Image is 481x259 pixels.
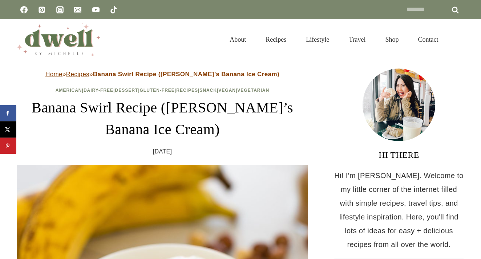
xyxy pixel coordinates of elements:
[106,3,121,17] a: TikTok
[296,27,339,52] a: Lifestyle
[452,33,464,46] button: View Search Form
[237,88,269,93] a: Vegetarian
[17,23,100,56] img: DWELL by michelle
[56,88,269,93] span: | | | | | | |
[339,27,375,52] a: Travel
[199,88,217,93] a: Snack
[153,146,172,157] time: [DATE]
[66,71,89,78] a: Recipes
[220,27,256,52] a: About
[176,88,198,93] a: Recipes
[218,88,236,93] a: Vegan
[115,88,138,93] a: Dessert
[375,27,408,52] a: Shop
[334,148,464,161] h3: HI THERE
[53,3,67,17] a: Instagram
[17,3,31,17] a: Facebook
[45,71,62,78] a: Home
[17,97,308,140] h1: Banana Swirl Recipe ([PERSON_NAME]’s Banana Ice Cream)
[408,27,448,52] a: Contact
[70,3,85,17] a: Email
[89,3,103,17] a: YouTube
[35,3,49,17] a: Pinterest
[256,27,296,52] a: Recipes
[93,71,279,78] strong: Banana Swirl Recipe ([PERSON_NAME]’s Banana Ice Cream)
[45,71,279,78] span: » »
[140,88,175,93] a: Gluten-Free
[334,169,464,251] p: Hi! I'm [PERSON_NAME]. Welcome to my little corner of the internet filled with simple recipes, tr...
[84,88,113,93] a: Dairy-Free
[220,27,448,52] nav: Primary Navigation
[56,88,82,93] a: American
